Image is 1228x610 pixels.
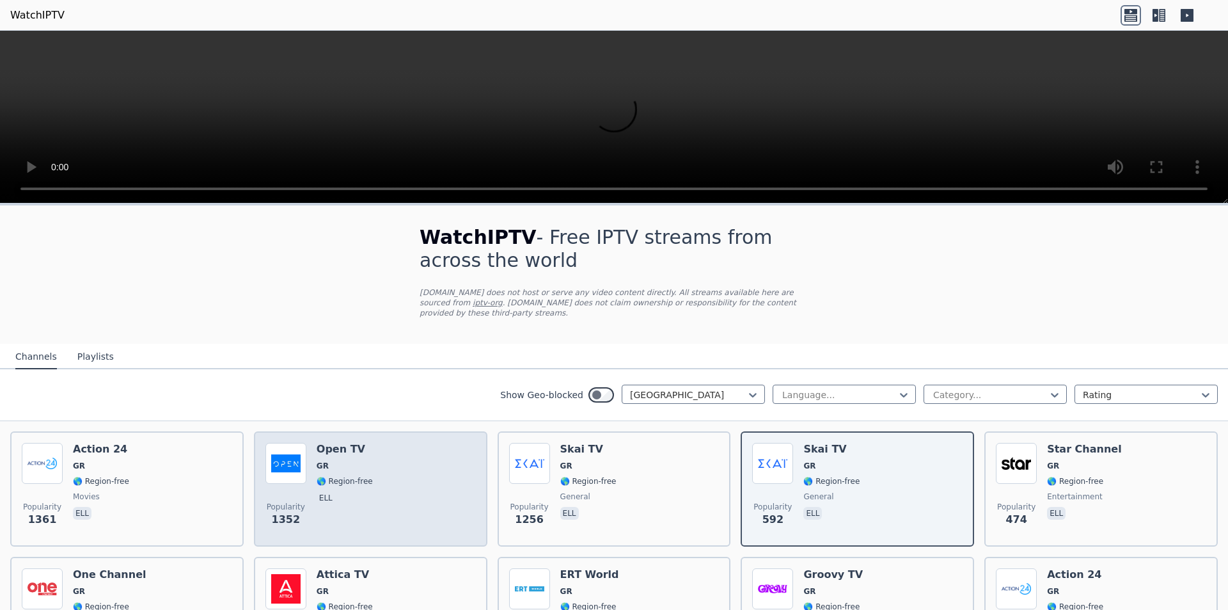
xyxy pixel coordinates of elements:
[22,568,63,609] img: One Channel
[803,492,833,502] span: general
[73,568,146,581] h6: One Channel
[317,568,373,581] h6: Attica TV
[1047,461,1059,471] span: GR
[752,443,793,484] img: Skai TV
[560,461,572,471] span: GR
[1005,512,1027,527] span: 474
[272,512,301,527] span: 1352
[560,568,619,581] h6: ERT World
[73,476,129,486] span: 🌎 Region-free
[1047,476,1103,486] span: 🌎 Region-free
[77,345,114,369] button: Playlists
[560,443,617,456] h6: Skai TV
[267,502,305,512] span: Popularity
[420,287,808,318] p: [DOMAIN_NAME] does not host or serve any video content directly. All streams available here are s...
[560,476,617,486] span: 🌎 Region-free
[22,443,63,484] img: Action 24
[73,443,129,456] h6: Action 24
[509,568,550,609] img: ERT World
[28,512,57,527] span: 1361
[560,586,572,597] span: GR
[997,502,1035,512] span: Popularity
[762,512,783,527] span: 592
[500,389,583,401] label: Show Geo-blocked
[803,476,860,486] span: 🌎 Region-free
[752,568,793,609] img: Groovy TV
[803,586,815,597] span: GR
[73,507,91,520] p: ell
[73,492,100,502] span: movies
[996,443,1037,484] img: Star Channel
[317,443,373,456] h6: Open TV
[73,586,85,597] span: GR
[317,476,373,486] span: 🌎 Region-free
[803,443,860,456] h6: Skai TV
[1047,443,1121,456] h6: Star Channel
[753,502,792,512] span: Popularity
[510,502,549,512] span: Popularity
[265,568,306,609] img: Attica TV
[803,507,822,520] p: ell
[473,298,503,307] a: iptv-org
[265,443,306,484] img: Open TV
[23,502,61,512] span: Popularity
[420,226,808,272] h1: - Free IPTV streams from across the world
[317,492,335,504] p: ell
[560,492,590,502] span: general
[15,345,57,369] button: Channels
[10,8,65,23] a: WatchIPTV
[803,461,815,471] span: GR
[515,512,544,527] span: 1256
[1047,586,1059,597] span: GR
[560,507,579,520] p: ell
[996,568,1037,609] img: Action 24
[73,461,85,471] span: GR
[317,461,329,471] span: GR
[1047,507,1066,520] p: ell
[1047,492,1103,502] span: entertainment
[317,586,329,597] span: GR
[509,443,550,484] img: Skai TV
[420,226,537,248] span: WatchIPTV
[803,568,863,581] h6: Groovy TV
[1047,568,1103,581] h6: Action 24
